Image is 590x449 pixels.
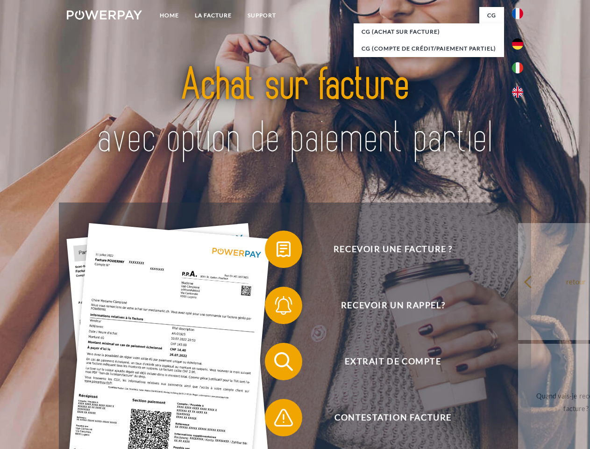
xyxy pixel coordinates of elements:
a: LA FACTURE [187,7,240,24]
span: Recevoir un rappel? [278,287,507,324]
a: Home [152,7,187,24]
img: qb_bell.svg [272,294,295,317]
a: CG (achat sur facture) [354,23,504,40]
button: Contestation Facture [265,399,508,436]
button: Extrait de compte [265,343,508,380]
a: CG (Compte de crédit/paiement partiel) [354,40,504,57]
span: Contestation Facture [278,399,507,436]
img: title-powerpay_fr.svg [89,45,501,179]
a: CG [479,7,504,24]
img: de [512,38,523,50]
span: Recevoir une facture ? [278,231,507,268]
img: logo-powerpay-white.svg [67,10,142,20]
span: Extrait de compte [278,343,507,380]
img: it [512,62,523,73]
img: qb_bill.svg [272,238,295,261]
img: qb_search.svg [272,350,295,373]
a: Support [240,7,284,24]
button: Recevoir un rappel? [265,287,508,324]
img: qb_warning.svg [272,406,295,429]
button: Recevoir une facture ? [265,231,508,268]
img: en [512,87,523,98]
img: fr [512,8,523,19]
